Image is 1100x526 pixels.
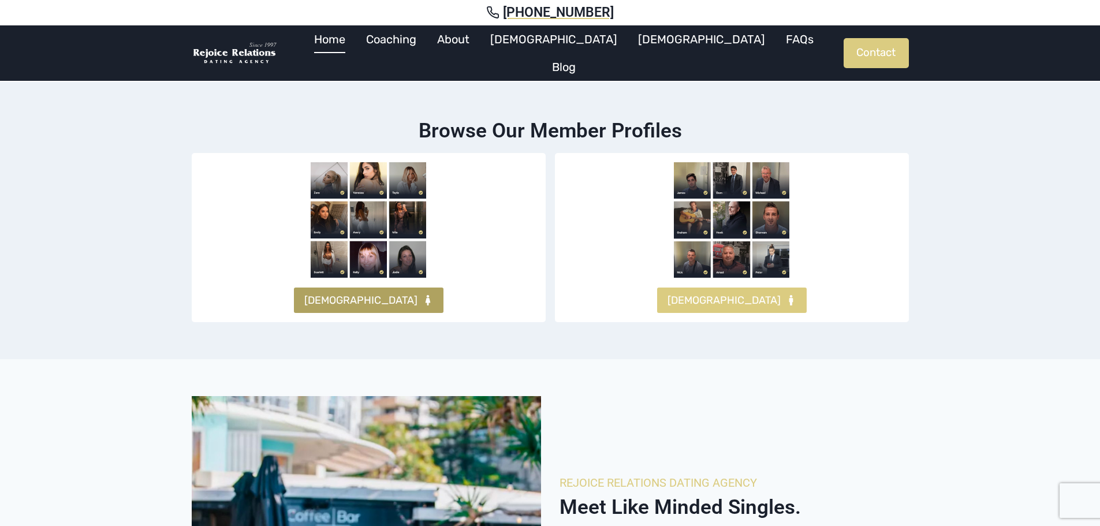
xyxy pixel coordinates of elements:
a: [DEMOGRAPHIC_DATA] [294,288,443,312]
a: Contact [844,38,909,68]
a: Home [304,25,356,53]
span: [DEMOGRAPHIC_DATA] [668,292,781,309]
a: Blog [542,53,586,81]
a: [PHONE_NUMBER] [14,5,1086,21]
a: Rejoice relations Dating Agency [560,476,757,490]
h2: Browse our member profiles [192,119,909,143]
a: FAQs [775,25,824,53]
a: Coaching [356,25,427,53]
h2: Meet Like Minded Singles. [560,495,909,520]
img: Rejoice Relations [192,42,278,65]
a: [DEMOGRAPHIC_DATA] [628,25,775,53]
a: About [427,25,480,53]
nav: Primary [284,25,844,81]
a: [DEMOGRAPHIC_DATA] [480,25,628,53]
span: [PHONE_NUMBER] [503,5,614,21]
span: [DEMOGRAPHIC_DATA] [304,292,417,309]
a: [DEMOGRAPHIC_DATA] [657,288,807,312]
